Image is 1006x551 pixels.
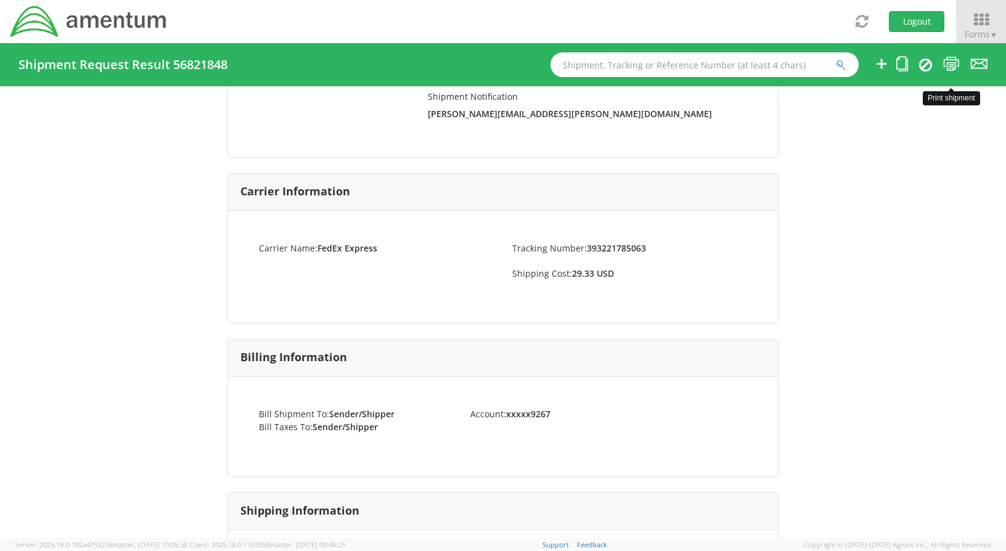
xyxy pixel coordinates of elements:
[313,421,378,433] strong: Sender/Shipper
[18,58,227,71] h4: Shipment Request Result 56821848
[428,92,747,101] h5: Shipment Notification
[503,242,756,255] li: Tracking Number:
[889,11,944,32] button: Logout
[9,4,168,39] img: dyn-intl-logo-049831509241104b2a82.png
[572,267,614,279] strong: 29.33 USD
[189,540,345,549] span: Client: 2025.18.0-71d3358
[329,408,395,420] strong: Sender/Shipper
[965,28,997,40] span: Forms
[587,242,646,254] strong: 393221785063
[15,540,187,549] span: Server: 2025.19.0-192a4753216
[250,407,461,420] li: Bill Shipment To:
[240,505,359,517] h3: Shipping Information
[250,242,503,255] li: Carrier Name:
[577,540,607,549] a: Feedback
[112,540,187,549] span: master, [DATE] 10:05:38
[270,540,345,549] span: master, [DATE] 09:46:25
[250,420,461,433] li: Bill Taxes To:
[240,351,347,364] h3: Billing Information
[240,186,350,198] h3: Carrier Information
[461,407,630,420] li: Account:
[804,540,991,550] span: Copyright © [DATE]-[DATE] Agistix Inc., All Rights Reserved
[503,267,756,280] li: Shipping Cost:
[506,408,550,420] strong: xxxxx9267
[923,91,980,105] div: Print shipment
[990,30,997,40] span: ▼
[550,52,859,77] input: Shipment, Tracking or Reference Number (at least 4 chars)
[428,108,712,120] strong: [PERSON_NAME][EMAIL_ADDRESS][PERSON_NAME][DOMAIN_NAME]
[542,540,569,549] a: Support
[317,242,377,254] strong: FedEx Express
